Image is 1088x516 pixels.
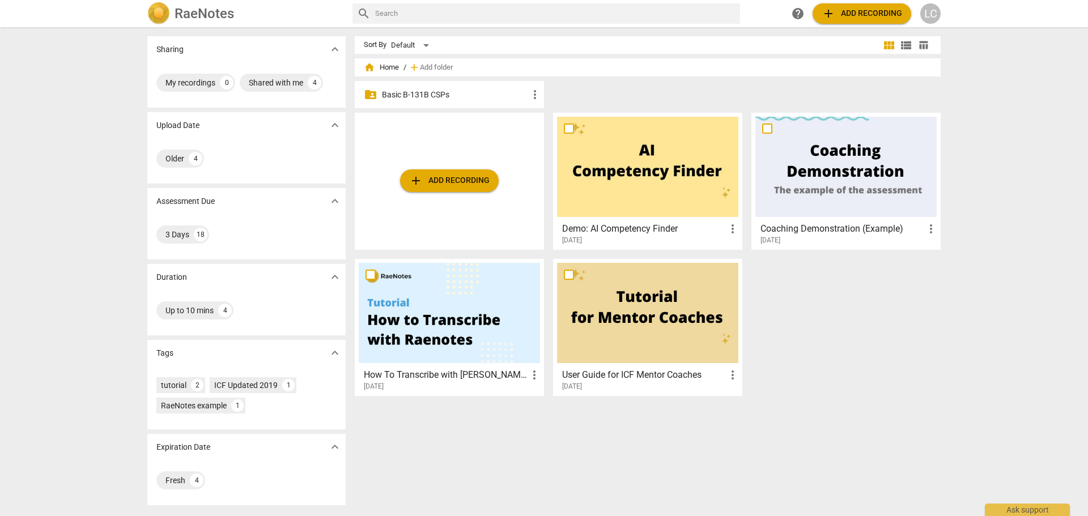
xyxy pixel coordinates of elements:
p: Duration [156,271,187,283]
span: [DATE] [364,382,384,391]
div: Up to 10 mins [165,305,214,316]
a: Help [788,3,808,24]
a: Coaching Demonstration (Example)[DATE] [755,117,937,245]
span: Add recording [822,7,902,20]
button: Show more [326,193,343,210]
span: more_vert [924,222,938,236]
div: 4 [190,474,203,487]
div: 1 [231,399,244,412]
span: folder_shared [364,88,377,101]
span: [DATE] [760,236,780,245]
button: Show more [326,117,343,134]
span: view_list [899,39,913,52]
h3: Coaching Demonstration (Example) [760,222,924,236]
div: 18 [194,228,207,241]
button: LC [920,3,941,24]
span: Home [364,62,399,73]
div: Older [165,153,184,164]
p: Upload Date [156,120,199,131]
span: Add recording [409,174,490,187]
button: Upload [813,3,911,24]
span: table_chart [918,40,929,50]
span: search [357,7,371,20]
div: Ask support [985,504,1070,516]
img: Logo [147,2,170,25]
span: home [364,62,375,73]
span: more_vert [528,88,542,101]
button: Show more [326,41,343,58]
div: Default [391,36,433,54]
p: Sharing [156,44,184,56]
button: Tile view [881,37,898,54]
span: expand_more [328,194,342,208]
span: expand_more [328,42,342,56]
span: expand_more [328,270,342,284]
h3: How To Transcribe with RaeNotes [364,368,528,382]
a: User Guide for ICF Mentor Coaches[DATE] [557,263,738,391]
span: Add folder [420,63,453,72]
span: expand_more [328,346,342,360]
div: Fresh [165,475,185,486]
button: List view [898,37,915,54]
div: Sort By [364,41,386,49]
div: ICF Updated 2019 [214,379,278,391]
h3: Demo: AI Competency Finder [562,222,726,236]
p: Basic B-131B CSPs [382,89,528,101]
div: My recordings [165,77,215,88]
p: Assessment Due [156,195,215,207]
h3: User Guide for ICF Mentor Coaches [562,368,726,382]
span: add [409,174,423,187]
h2: RaeNotes [175,6,234,22]
button: Show more [326,438,343,455]
div: 0 [220,76,233,89]
span: more_vert [726,222,739,236]
span: view_module [882,39,896,52]
button: Show more [326,268,343,285]
a: How To Transcribe with [PERSON_NAME][DATE] [359,263,540,391]
button: Show more [326,344,343,361]
span: help [791,7,805,20]
span: add [822,7,835,20]
div: Shared with me [249,77,303,88]
p: Tags [156,347,173,359]
span: expand_more [328,440,342,454]
button: Table view [915,37,932,54]
span: more_vert [528,368,541,382]
button: Upload [400,169,499,192]
div: 2 [191,379,203,391]
div: RaeNotes example [161,400,227,411]
div: tutorial [161,379,186,391]
span: [DATE] [562,236,582,245]
input: Search [375,5,736,23]
a: LogoRaeNotes [147,2,343,25]
span: [DATE] [562,382,582,391]
div: 4 [189,152,202,165]
span: / [403,63,406,72]
span: expand_more [328,118,342,132]
div: 1 [282,379,295,391]
div: 3 Days [165,229,189,240]
span: add [409,62,420,73]
a: Demo: AI Competency Finder[DATE] [557,117,738,245]
span: more_vert [726,368,739,382]
p: Expiration Date [156,441,210,453]
div: 4 [308,76,321,89]
div: 4 [218,304,232,317]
